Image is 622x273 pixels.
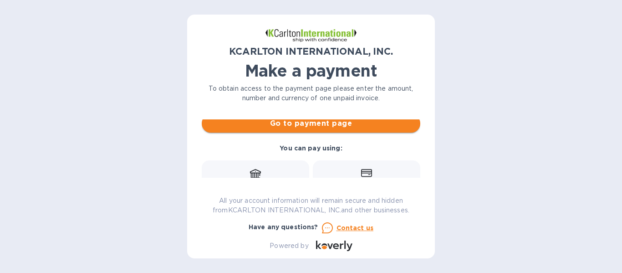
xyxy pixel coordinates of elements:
p: All your account information will remain secure and hidden from KCARLTON INTERNATIONAL, INC. and ... [202,196,420,215]
p: To obtain access to the payment page please enter the amount, number and currency of one unpaid i... [202,84,420,103]
span: Go to payment page [209,118,413,129]
b: You can pay using: [280,144,342,152]
b: Have any questions? [249,223,318,231]
b: KCARLTON INTERNATIONAL, INC. [229,46,393,57]
button: Go to payment page [202,114,420,133]
p: Powered by [270,241,308,251]
h1: Make a payment [202,61,420,80]
u: Contact us [336,224,374,232]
